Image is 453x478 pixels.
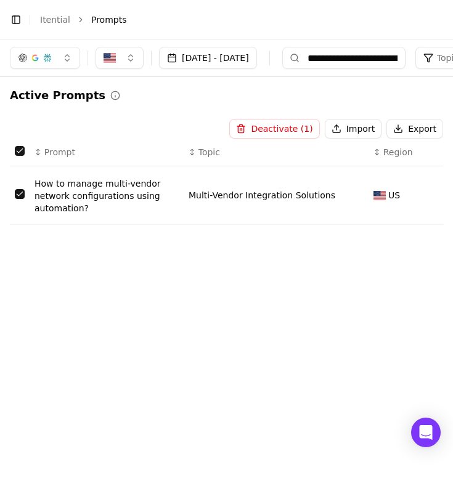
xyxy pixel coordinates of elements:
[411,418,441,447] div: Open Intercom Messenger
[104,52,116,64] img: United States
[386,119,443,139] button: Export
[30,139,184,166] th: Prompt
[198,146,220,158] span: Topic
[388,189,400,201] span: US
[15,189,25,199] button: Select row 1
[10,87,105,104] h2: Active Prompts
[189,146,364,158] div: ↕Topic
[35,177,179,214] a: How to manage multi-vendor network configurations using automation?
[373,191,386,200] img: US flag
[159,47,257,69] button: [DATE] - [DATE]
[369,139,443,166] th: Region
[35,146,179,158] div: ↕Prompt
[189,189,335,201] a: Multi-Vendor Integration Solutions
[184,139,369,166] th: Topic
[10,139,443,225] div: Data table
[91,14,127,26] span: Prompts
[325,119,382,139] button: Import
[229,119,319,139] button: Deactivate (1)
[44,146,75,158] span: Prompt
[383,146,413,158] span: Region
[40,14,418,26] nav: breadcrumb
[15,146,25,156] button: Select all rows
[373,146,438,158] div: ↕Region
[40,14,70,26] a: Itential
